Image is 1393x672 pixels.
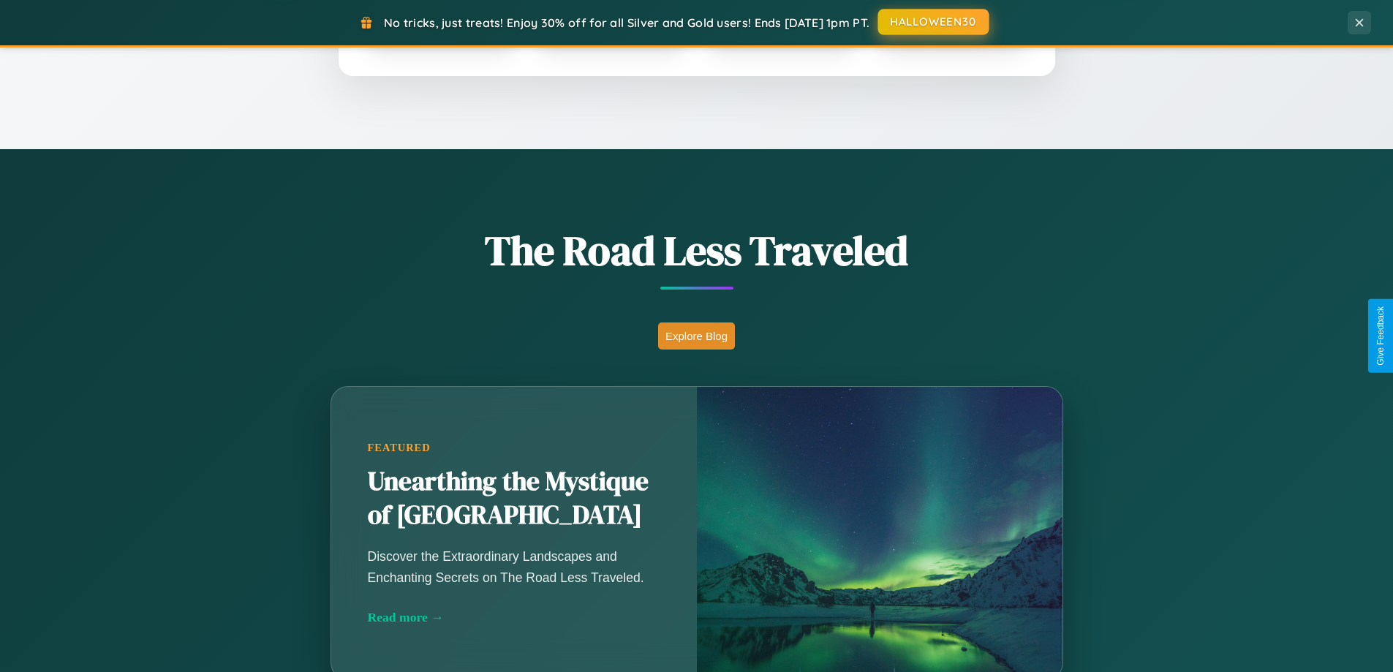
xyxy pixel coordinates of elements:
button: Explore Blog [658,322,735,350]
span: No tricks, just treats! Enjoy 30% off for all Silver and Gold users! Ends [DATE] 1pm PT. [384,15,869,30]
button: HALLOWEEN30 [878,9,989,35]
div: Featured [368,442,660,454]
div: Give Feedback [1375,306,1386,366]
p: Discover the Extraordinary Landscapes and Enchanting Secrets on The Road Less Traveled. [368,546,660,587]
h2: Unearthing the Mystique of [GEOGRAPHIC_DATA] [368,465,660,532]
h1: The Road Less Traveled [258,222,1136,279]
div: Read more → [368,610,660,625]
